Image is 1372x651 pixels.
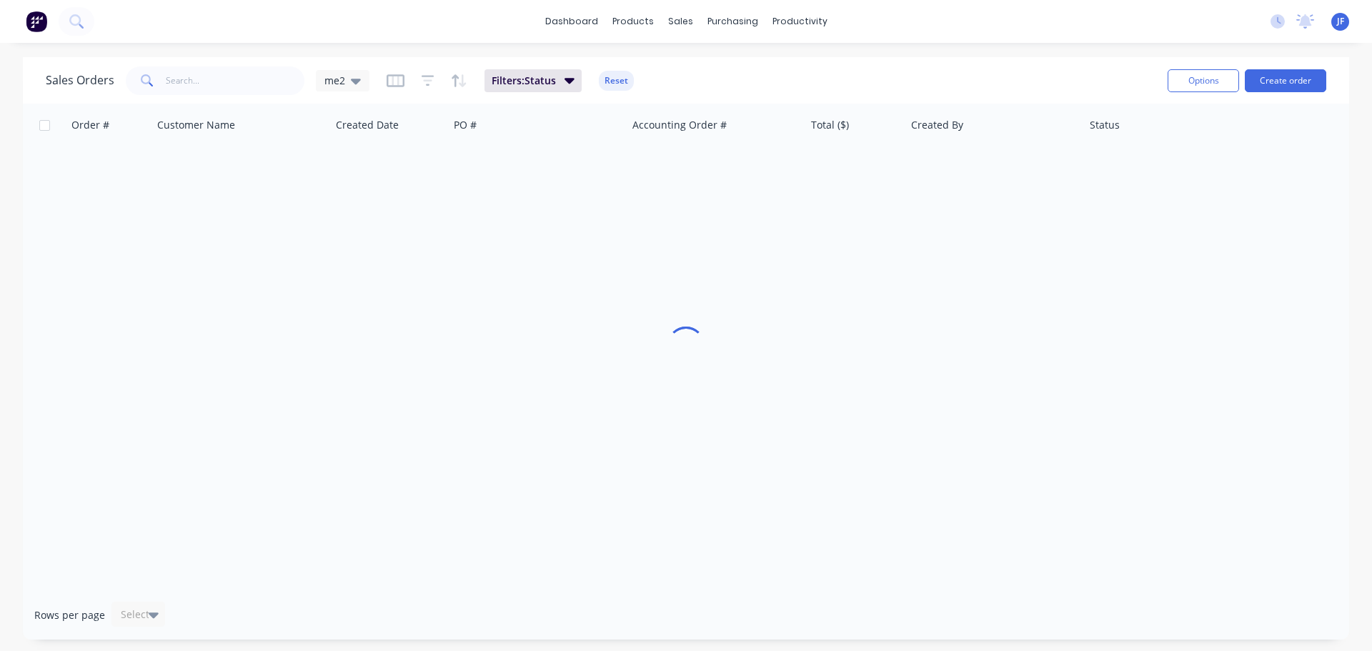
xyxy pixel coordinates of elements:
[538,11,605,32] a: dashboard
[811,118,849,132] div: Total ($)
[26,11,47,32] img: Factory
[336,118,399,132] div: Created Date
[454,118,477,132] div: PO #
[632,118,727,132] div: Accounting Order #
[324,73,345,88] span: me2
[34,608,105,622] span: Rows per page
[46,74,114,87] h1: Sales Orders
[157,118,235,132] div: Customer Name
[121,607,158,622] div: Select...
[661,11,700,32] div: sales
[1337,15,1344,28] span: JF
[1090,118,1120,132] div: Status
[166,66,305,95] input: Search...
[492,74,556,88] span: Filters: Status
[911,118,963,132] div: Created By
[765,11,835,32] div: productivity
[605,11,661,32] div: products
[1168,69,1239,92] button: Options
[700,11,765,32] div: purchasing
[599,71,634,91] button: Reset
[1245,69,1326,92] button: Create order
[484,69,582,92] button: Filters:Status
[71,118,109,132] div: Order #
